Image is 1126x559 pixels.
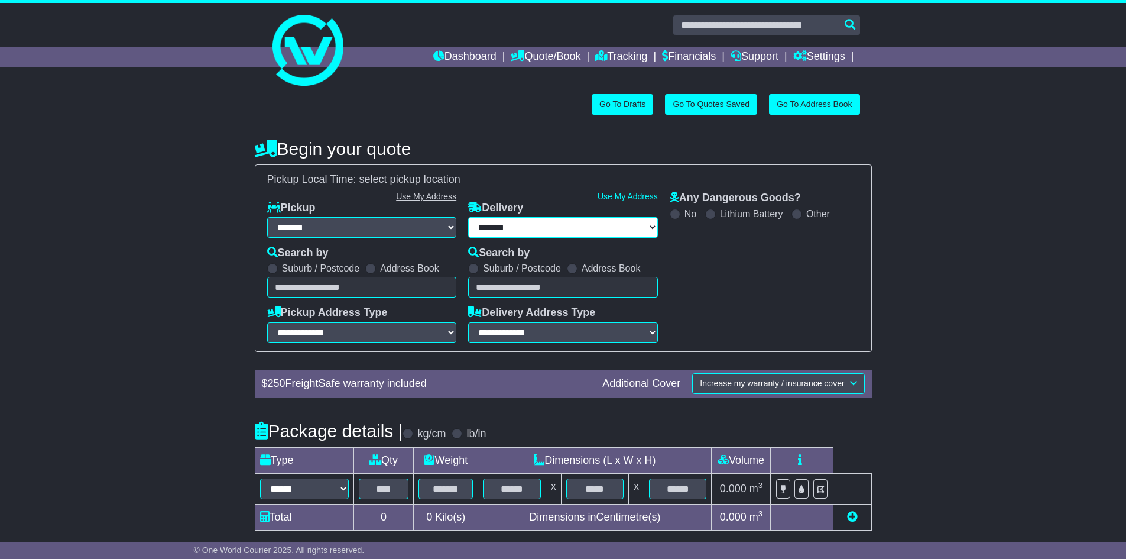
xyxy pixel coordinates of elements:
label: Search by [267,247,329,260]
a: Support [731,47,778,67]
sup: 3 [758,509,763,518]
td: Total [255,504,353,530]
h4: Begin your quote [255,139,872,159]
a: Add new item [847,511,858,523]
a: Go To Address Book [769,94,859,115]
a: Use My Address [396,192,456,201]
span: m [749,511,763,523]
label: Search by [468,247,530,260]
label: Any Dangerous Goods? [670,192,801,205]
a: Go To Drafts [592,94,653,115]
div: Additional Cover [596,377,686,390]
a: Use My Address [598,192,658,201]
sup: 3 [758,481,763,490]
label: No [684,208,696,219]
label: Delivery Address Type [468,306,595,319]
span: 0.000 [720,483,747,495]
label: Suburb / Postcode [282,263,360,274]
label: kg/cm [417,428,446,441]
a: Financials [662,47,716,67]
td: Qty [353,447,414,473]
a: Quote/Book [511,47,580,67]
span: m [749,483,763,495]
a: Settings [793,47,845,67]
label: Suburb / Postcode [483,263,561,274]
td: Dimensions in Centimetre(s) [478,504,712,530]
td: 0 [353,504,414,530]
div: $ FreightSafe warranty included [256,377,597,390]
label: Address Book [380,263,439,274]
td: x [629,473,644,504]
label: lb/in [466,428,486,441]
label: Other [806,208,830,219]
a: Dashboard [433,47,497,67]
label: Lithium Battery [720,208,783,219]
td: x [546,473,561,504]
td: Volume [712,447,771,473]
span: 0.000 [720,511,747,523]
td: Dimensions (L x W x H) [478,447,712,473]
td: Weight [414,447,478,473]
label: Pickup Address Type [267,306,388,319]
span: Increase my warranty / insurance cover [700,379,844,388]
a: Go To Quotes Saved [665,94,757,115]
button: Increase my warranty / insurance cover [692,373,864,394]
h4: Package details | [255,421,403,441]
td: Kilo(s) [414,504,478,530]
label: Pickup [267,202,316,215]
span: © One World Courier 2025. All rights reserved. [194,545,365,555]
a: Tracking [595,47,647,67]
div: Pickup Local Time: [261,173,865,186]
label: Delivery [468,202,523,215]
td: Type [255,447,353,473]
label: Address Book [582,263,641,274]
span: 250 [268,377,285,389]
span: select pickup location [359,173,460,185]
span: 0 [426,511,432,523]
